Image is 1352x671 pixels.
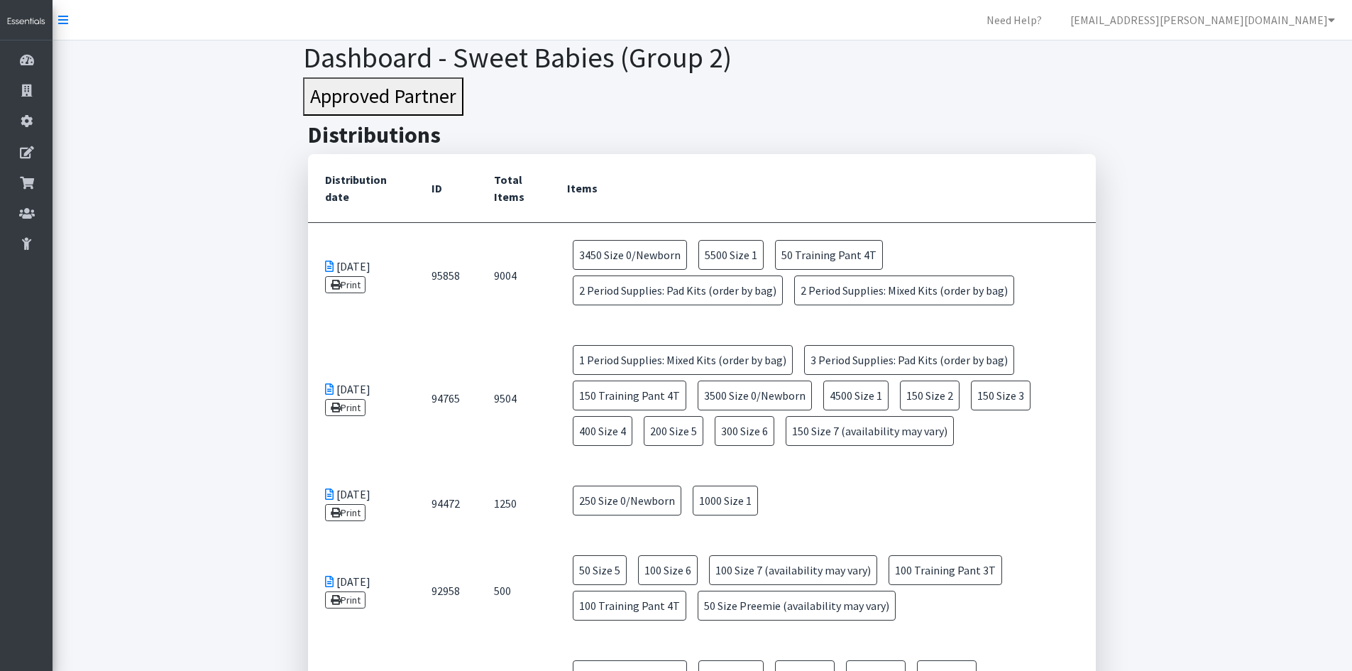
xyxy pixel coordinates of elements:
td: 1250 [477,469,550,538]
h1: Dashboard - Sweet Babies (Group 2) [303,40,1101,75]
td: [DATE] [308,328,414,469]
th: ID [414,154,477,223]
span: 100 Size 6 [638,555,698,585]
td: [DATE] [308,469,414,538]
span: 50 Size 5 [573,555,627,585]
a: Print [325,591,366,609]
span: 3450 Size 0/Newborn [573,240,687,270]
img: HumanEssentials [6,16,47,28]
span: 150 Training Pant 4T [573,381,686,410]
span: 2 Period Supplies: Pad Kits (order by bag) [573,276,783,305]
a: Need Help? [975,6,1053,34]
span: 100 Size 7 (availability may vary) [709,555,877,585]
td: [DATE] [308,222,414,328]
th: Items [550,154,1096,223]
span: 3 Period Supplies: Pad Kits (order by bag) [804,345,1014,375]
span: 150 Size 3 [971,381,1031,410]
th: Total Items [477,154,550,223]
td: 9004 [477,222,550,328]
button: Approved Partner [303,77,463,116]
td: 92958 [414,538,477,643]
span: 150 Size 7 (availability may vary) [786,416,954,446]
td: 94765 [414,328,477,469]
span: 2 Period Supplies: Mixed Kits (order by bag) [794,276,1014,305]
td: 500 [477,538,550,643]
td: 9504 [477,328,550,469]
th: Distribution date [308,154,414,223]
a: [EMAIL_ADDRESS][PERSON_NAME][DOMAIN_NAME] [1059,6,1346,34]
span: 150 Size 2 [900,381,960,410]
span: 1000 Size 1 [693,486,758,515]
span: 300 Size 6 [715,416,774,446]
td: [DATE] [308,538,414,643]
h2: Distributions [308,121,1096,148]
span: 3500 Size 0/Newborn [698,381,812,410]
span: 4500 Size 1 [823,381,889,410]
span: 200 Size 5 [644,416,703,446]
td: 94472 [414,469,477,538]
span: 400 Size 4 [573,416,632,446]
span: 100 Training Pant 4T [573,591,686,621]
span: 50 Size Preemie (availability may vary) [698,591,896,621]
span: 5500 Size 1 [698,240,764,270]
span: 250 Size 0/Newborn [573,486,681,515]
a: Print [325,276,366,293]
a: Print [325,504,366,521]
span: 50 Training Pant 4T [775,240,883,270]
a: Print [325,399,366,416]
span: 1 Period Supplies: Mixed Kits (order by bag) [573,345,793,375]
span: 100 Training Pant 3T [889,555,1002,585]
td: 95858 [414,222,477,328]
